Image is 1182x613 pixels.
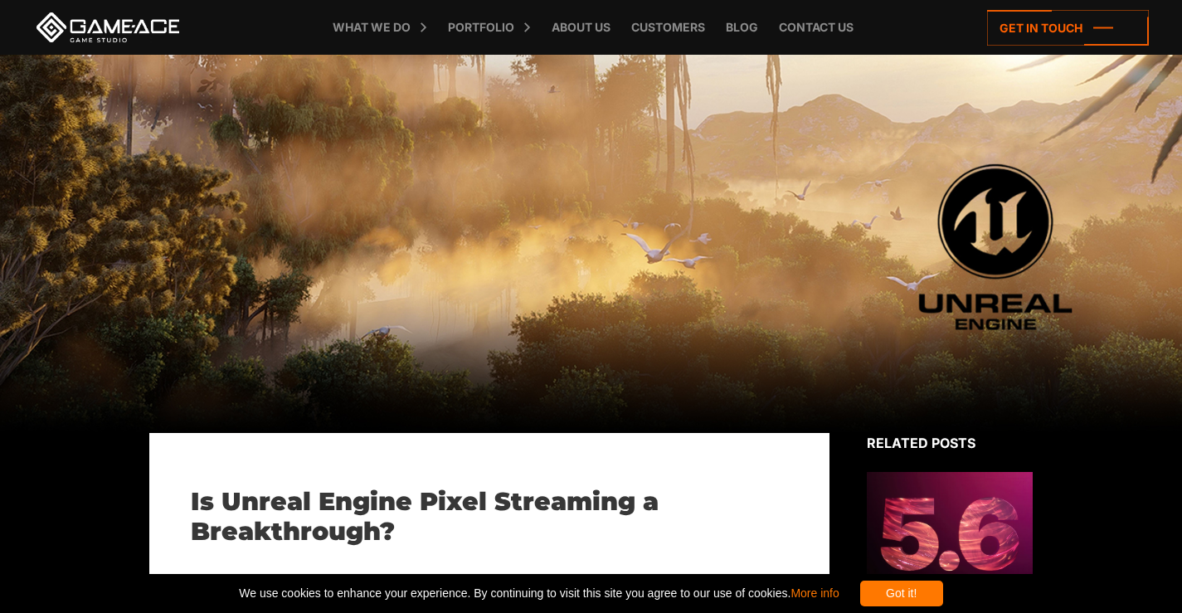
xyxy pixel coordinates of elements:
[790,586,839,600] a: More info
[860,581,943,606] div: Got it!
[191,487,788,547] h1: Is Unreal Engine Pixel Streaming a Breakthrough?
[239,581,839,606] span: We use cookies to enhance your experience. By continuing to visit this site you agree to our use ...
[867,433,1033,453] div: Related posts
[987,10,1149,46] a: Get in touch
